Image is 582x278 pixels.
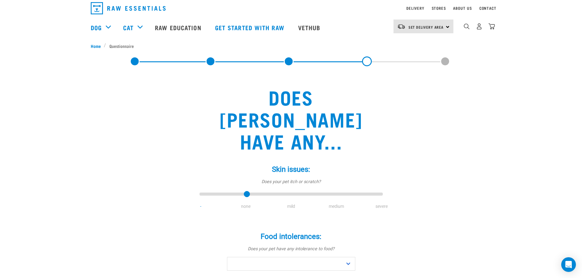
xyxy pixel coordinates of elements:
img: user.png [476,23,482,30]
li: mild [269,203,314,210]
p: Does your pet have any intolerance to food? [199,246,383,252]
span: Home [91,43,101,49]
a: Raw Education [149,15,209,40]
a: About Us [453,7,472,9]
a: Delivery [406,7,424,9]
h2: Does [PERSON_NAME] have any... [204,86,378,152]
a: Cat [123,23,134,32]
a: Stores [432,7,446,9]
li: severe [359,203,404,210]
img: van-moving.png [397,24,405,29]
p: Does your pet itch or scratch? [199,179,383,185]
a: Get started with Raw [209,15,292,40]
img: Raw Essentials Logo [91,2,166,14]
span: Set Delivery Area [408,26,444,28]
li: none [223,203,269,210]
label: Food intolerances: [199,231,383,242]
a: Contact [479,7,496,9]
a: Dog [91,23,102,32]
label: Skin issues: [199,164,383,175]
li: - [178,203,223,210]
img: home-icon@2x.png [489,23,495,30]
img: home-icon-1@2x.png [464,23,470,29]
a: Home [91,43,104,49]
li: medium [314,203,359,210]
div: Open Intercom Messenger [561,257,576,272]
a: Vethub [292,15,328,40]
nav: breadcrumbs [91,43,492,49]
